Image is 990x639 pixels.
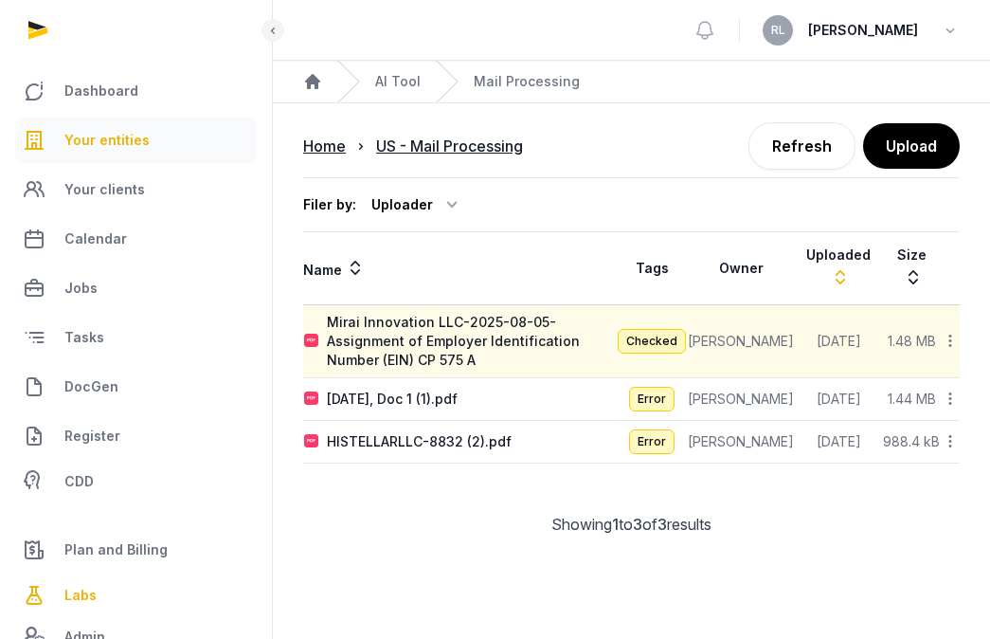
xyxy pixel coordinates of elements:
[771,25,785,36] span: RL
[15,216,257,262] a: Calendar
[375,72,421,91] a: AI Tool
[15,573,257,618] a: Labs
[304,392,319,407] img: pdf.svg
[64,539,168,561] span: Plan and Billing
[687,305,795,378] td: [PERSON_NAME]
[15,413,257,459] a: Register
[15,364,257,410] a: DocGen
[64,375,118,398] span: DocGen
[327,313,616,370] div: Mirai Innovation LLC-2025-08-05-Assignment of Employer Identification Number (EIN) CP 575 A
[64,470,94,493] span: CDD
[618,329,686,354] span: Checked
[882,421,941,464] td: 988.4 kB
[882,305,941,378] td: 1.48 MB
[64,178,145,201] span: Your clients
[64,584,97,607] span: Labs
[64,425,120,447] span: Register
[817,391,861,407] span: [DATE]
[15,265,257,311] a: Jobs
[64,228,127,250] span: Calendar
[629,429,675,454] span: Error
[748,122,855,170] a: Refresh
[15,68,257,114] a: Dashboard
[303,232,617,305] th: Name
[15,527,257,573] a: Plan and Billing
[304,434,319,449] img: pdf.svg
[817,433,861,449] span: [DATE]
[687,232,795,305] th: Owner
[327,390,458,409] div: [DATE], Doc 1 (1).pdf
[64,277,98,300] span: Jobs
[795,232,882,305] th: Uploaded
[817,333,861,349] span: [DATE]
[657,515,667,534] span: 3
[687,421,795,464] td: [PERSON_NAME]
[376,135,523,157] div: US - Mail Processing
[371,190,463,220] div: Uploader
[15,118,257,163] a: Your entities
[15,463,257,501] a: CDD
[64,80,138,102] span: Dashboard
[863,123,960,169] button: Upload
[327,432,512,451] div: HISTELLARLLC-8832 (2).pdf
[612,515,619,534] span: 1
[303,513,960,536] div: Showing to of results
[629,387,675,411] span: Error
[303,135,346,157] div: Home
[273,61,990,103] nav: Breadcrumb
[15,167,257,212] a: Your clients
[882,378,941,421] td: 1.44 MB
[474,72,580,91] span: Mail Processing
[64,129,150,152] span: Your entities
[882,232,941,305] th: Size
[808,19,918,42] span: [PERSON_NAME]
[303,195,356,214] div: Filer by:
[64,326,104,349] span: Tasks
[303,123,632,169] nav: Breadcrumb
[687,378,795,421] td: [PERSON_NAME]
[304,334,319,349] img: pdf.svg
[617,232,687,305] th: Tags
[15,315,257,360] a: Tasks
[763,15,793,46] button: RL
[633,515,642,534] span: 3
